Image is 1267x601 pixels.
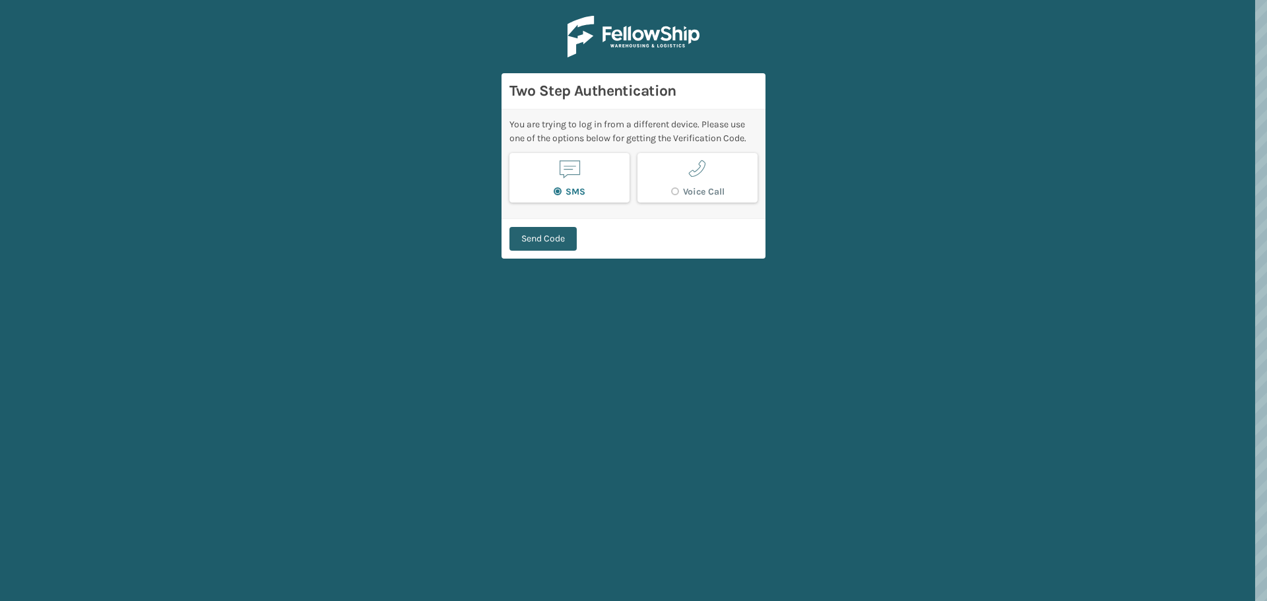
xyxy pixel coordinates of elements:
[509,81,758,101] h3: Two Step Authentication
[568,16,699,57] img: Logo
[509,117,758,145] div: You are trying to log in from a different device. Please use one of the options below for getting...
[671,186,725,197] label: Voice Call
[554,186,585,197] label: SMS
[509,227,577,251] button: Send Code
